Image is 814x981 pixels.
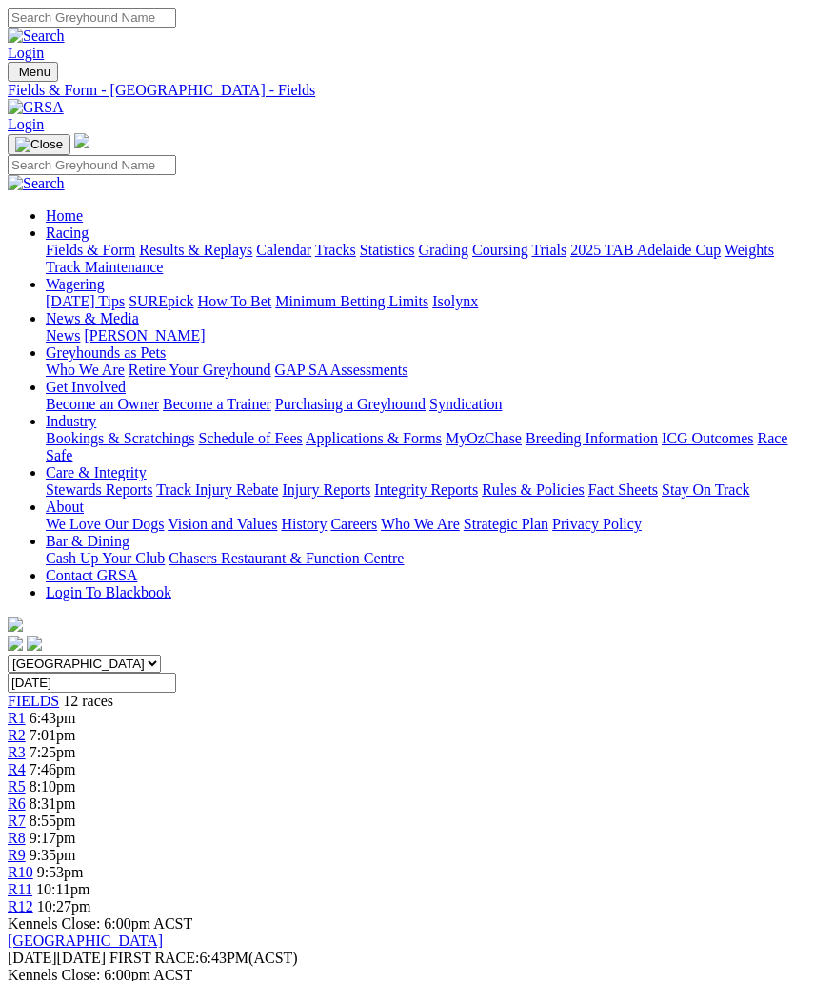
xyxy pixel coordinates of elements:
[8,898,33,914] a: R12
[360,242,415,258] a: Statistics
[46,344,166,361] a: Greyhounds as Pets
[46,413,96,429] a: Industry
[8,82,806,99] div: Fields & Form - [GEOGRAPHIC_DATA] - Fields
[30,727,76,743] span: 7:01pm
[19,65,50,79] span: Menu
[8,710,26,726] span: R1
[46,207,83,224] a: Home
[46,533,129,549] a: Bar & Dining
[46,362,125,378] a: Who We Are
[46,396,806,413] div: Get Involved
[46,327,80,343] a: News
[37,864,84,880] span: 9:53pm
[275,362,408,378] a: GAP SA Assessments
[8,617,23,632] img: logo-grsa-white.png
[8,636,23,651] img: facebook.svg
[588,481,658,498] a: Fact Sheets
[129,293,193,309] a: SUREpick
[30,847,76,863] span: 9:35pm
[419,242,468,258] a: Grading
[198,430,302,446] a: Schedule of Fees
[46,242,135,258] a: Fields & Form
[8,175,65,192] img: Search
[46,516,806,533] div: About
[46,379,126,395] a: Get Involved
[63,693,113,709] span: 12 races
[662,481,749,498] a: Stay On Track
[46,550,165,566] a: Cash Up Your Club
[109,950,298,966] span: 6:43PM(ACST)
[46,362,806,379] div: Greyhounds as Pets
[8,99,64,116] img: GRSA
[531,242,566,258] a: Trials
[30,744,76,760] span: 7:25pm
[8,693,59,709] a: FIELDS
[526,430,658,446] a: Breeding Information
[281,516,327,532] a: History
[8,778,26,795] a: R5
[8,45,44,61] a: Login
[8,881,32,897] a: R11
[46,310,139,326] a: News & Media
[46,225,89,241] a: Racing
[46,584,171,600] a: Login To Blackbook
[8,155,176,175] input: Search
[8,761,26,777] a: R4
[8,795,26,812] span: R6
[8,62,58,82] button: Toggle navigation
[15,137,63,152] img: Close
[8,847,26,863] a: R9
[8,134,70,155] button: Toggle navigation
[464,516,548,532] a: Strategic Plan
[27,636,42,651] img: twitter.svg
[429,396,502,412] a: Syndication
[46,481,152,498] a: Stewards Reports
[30,778,76,795] span: 8:10pm
[46,430,787,463] a: Race Safe
[374,481,478,498] a: Integrity Reports
[472,242,528,258] a: Coursing
[432,293,478,309] a: Isolynx
[46,550,806,567] div: Bar & Dining
[46,516,164,532] a: We Love Our Dogs
[30,813,76,829] span: 8:55pm
[84,327,205,343] a: [PERSON_NAME]
[275,396,426,412] a: Purchasing a Greyhound
[37,898,91,914] span: 10:27pm
[8,950,57,966] span: [DATE]
[198,293,272,309] a: How To Bet
[482,481,585,498] a: Rules & Policies
[306,430,442,446] a: Applications & Forms
[8,744,26,760] a: R3
[156,481,278,498] a: Track Injury Rebate
[74,133,89,148] img: logo-grsa-white.png
[8,864,33,880] a: R10
[46,464,147,481] a: Care & Integrity
[46,430,194,446] a: Bookings & Scratchings
[8,813,26,829] span: R7
[36,881,89,897] span: 10:11pm
[46,276,105,292] a: Wagering
[30,710,76,726] span: 6:43pm
[446,430,522,446] a: MyOzChase
[46,499,84,515] a: About
[46,293,806,310] div: Wagering
[8,932,163,949] a: [GEOGRAPHIC_DATA]
[8,830,26,846] a: R8
[46,259,163,275] a: Track Maintenance
[8,8,176,28] input: Search
[8,915,192,932] span: Kennels Close: 6:00pm ACST
[8,727,26,743] a: R2
[30,761,76,777] span: 7:46pm
[46,327,806,344] div: News & Media
[109,950,199,966] span: FIRST RACE:
[46,430,806,464] div: Industry
[46,293,125,309] a: [DATE] Tips
[725,242,774,258] a: Weights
